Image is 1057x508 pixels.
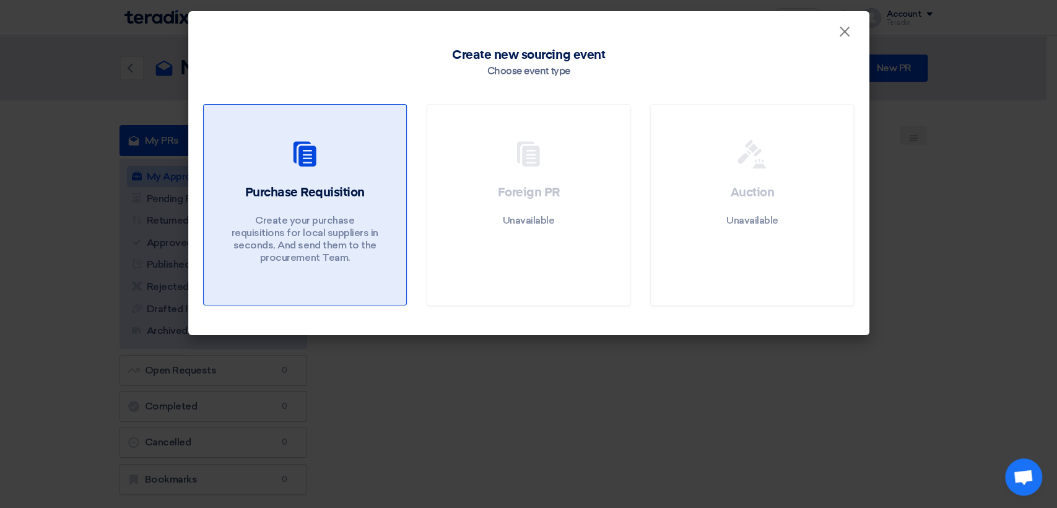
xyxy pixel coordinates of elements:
[487,64,570,79] div: Choose event type
[838,22,851,47] span: ×
[203,104,407,305] a: Purchase Requisition Create your purchase requisitions for local suppliers in seconds, And send t...
[497,186,559,199] span: Foreign PR
[1005,458,1042,496] div: Open chat
[726,214,778,227] p: Unavailable
[829,20,861,45] button: Close
[230,214,379,264] p: Create your purchase requisitions for local suppliers in seconds, And send them to the procuremen...
[452,46,605,64] span: Create new sourcing event
[503,214,555,227] p: Unavailable
[245,184,364,201] h2: Purchase Requisition
[731,186,775,199] span: Auction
